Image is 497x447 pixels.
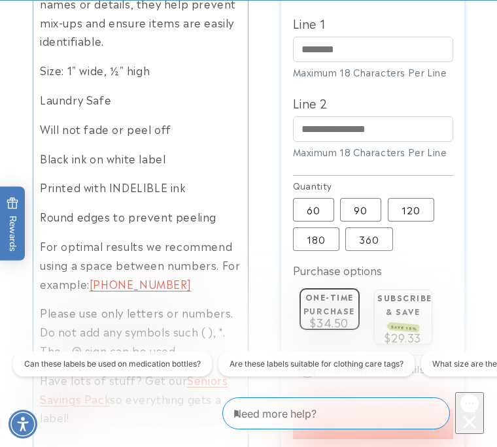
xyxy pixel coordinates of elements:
label: 360 [345,227,393,251]
iframe: Gorgias Floating Chat [222,392,484,434]
label: 90 [340,198,381,222]
p: Will not fade or peel off [40,120,241,139]
label: 120 [388,198,434,222]
label: 180 [293,227,339,251]
legend: Quantity [293,179,334,192]
p: Please use only letters or numbers. Do not add any symbols such ( ), *. The - @ sign can be used. [40,303,241,359]
p: Round edges to prevent peeling [40,207,241,226]
label: 60 [293,198,334,222]
a: call 732 987 3915 [90,276,191,291]
p: Printed with INDELIBLE ink [40,178,241,197]
div: Accessibility Menu [9,410,37,439]
span: $29.33 [385,329,421,345]
p: Black ink on white label [40,149,241,168]
label: One-time purchase [303,290,355,316]
div: Maximum 18 Characters Per Line [293,145,453,159]
span: $34.50 [310,314,349,330]
label: Line 1 [293,12,453,33]
span: Rewards [7,197,19,252]
span: SAVE 15% [388,322,419,332]
label: Line 2 [293,92,453,113]
p: Laundry Safe [40,90,241,109]
label: Purchase options [293,262,382,278]
label: Subscribe & save [377,291,432,331]
p: Size: 1" wide, ½" high [40,61,241,80]
div: Maximum 18 Characters Per Line [293,65,453,79]
p: Have lots of stuff? Get our so everything gets a label! [40,371,241,427]
p: For optimal results we recommend using a space between numbers. For example: [40,237,241,293]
